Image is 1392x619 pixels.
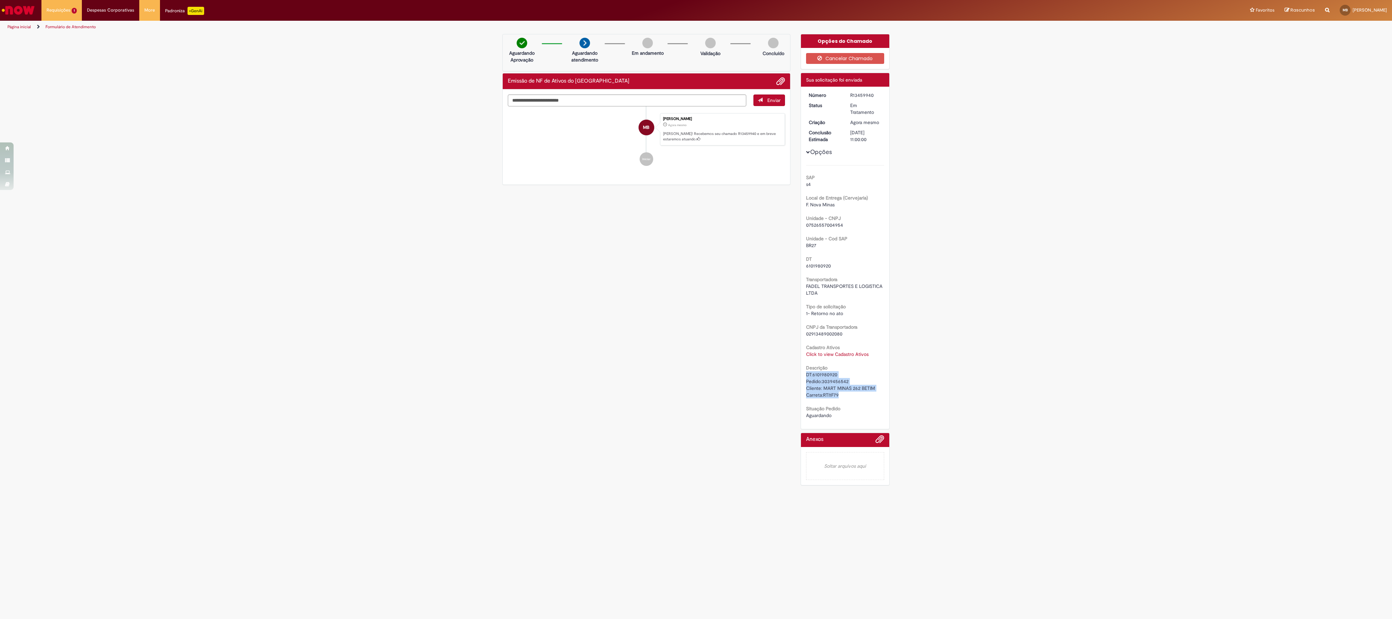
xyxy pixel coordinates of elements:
[806,276,837,282] b: Transportadora
[663,131,781,142] p: [PERSON_NAME]! Recebemos seu chamado R13459940 e em breve estaremos atuando.
[188,7,204,15] p: +GenAi
[46,24,96,30] a: Formulário de Atendimento
[806,263,831,269] span: 6101980920
[850,119,882,126] div: 28/08/2025 19:15:12
[806,304,846,310] b: Tipo de solicitação
[5,21,923,33] ul: Trilhas de página
[804,92,845,99] dt: Número
[768,38,779,48] img: img-circle-grey.png
[700,50,720,57] p: Validação
[1290,7,1315,13] span: Rascunhos
[753,94,785,106] button: Enviar
[1353,7,1387,13] span: [PERSON_NAME]
[850,102,882,116] div: Em Tratamento
[1285,7,1315,14] a: Rascunhos
[875,435,884,447] button: Adicionar anexos
[801,34,890,48] div: Opções do Chamado
[806,452,885,480] em: Soltar arquivos aqui
[806,77,862,83] span: Sua solicitação foi enviada
[806,283,884,296] span: FADEL TRANSPORTES E LOGISTICA LTDA
[1256,7,1274,14] span: Favoritos
[806,331,842,337] span: 02913489002080
[806,174,815,180] b: SAP
[7,24,31,30] a: Página inicial
[806,242,816,248] span: BR27
[850,92,882,99] div: R13459940
[806,324,857,330] b: CNPJ da Transportadora
[705,38,716,48] img: img-circle-grey.png
[806,310,843,316] span: 1- Retorno no ato
[579,38,590,48] img: arrow-next.png
[642,38,653,48] img: img-circle-grey.png
[668,123,686,127] span: Agora mesmo
[806,222,843,228] span: 07526557004954
[668,123,686,127] time: 28/08/2025 19:15:12
[72,8,77,14] span: 1
[87,7,134,14] span: Despesas Corporativas
[806,256,812,262] b: DT
[806,406,840,412] b: Situação Pedido
[776,77,785,86] button: Adicionar anexos
[806,202,835,208] span: F. Nova Minas
[1,3,36,17] img: ServiceNow
[806,372,875,398] span: DT:6101980920 Pedido:3039456542 Cliente: MART MINAS 262 BETIM Carreta:RTI1F79
[806,351,869,357] a: Click to view Cadastro Ativos
[850,129,882,143] div: [DATE] 11:00:00
[508,78,629,84] h2: Emissão de NF de Ativos do ASVD Histórico de tíquete
[767,97,781,103] span: Enviar
[165,7,204,15] div: Padroniza
[632,50,664,56] p: Em andamento
[806,195,868,201] b: Local de Entrega (Cervejaria)
[508,94,746,106] textarea: Digite sua mensagem aqui...
[763,50,784,57] p: Concluído
[850,119,879,125] span: Agora mesmo
[806,344,840,350] b: Cadastro Ativos
[804,102,845,109] dt: Status
[806,53,885,64] button: Cancelar Chamado
[508,113,785,146] li: Marcos BrandaoDeAraujo
[806,365,827,371] b: Descrição
[804,119,845,126] dt: Criação
[806,181,811,187] span: s4
[804,129,845,143] dt: Conclusão Estimada
[1343,8,1348,12] span: MB
[806,412,832,418] span: Aguardando
[643,119,649,136] span: MB
[508,106,785,173] ul: Histórico de tíquete
[806,236,847,242] b: Unidade - Cod SAP
[505,50,538,63] p: Aguardando Aprovação
[47,7,70,14] span: Requisições
[663,117,781,121] div: [PERSON_NAME]
[639,120,654,135] div: Marcos BrandaoDeAraujo
[850,119,879,125] time: 28/08/2025 19:15:12
[806,436,823,443] h2: Anexos
[568,50,601,63] p: Aguardando atendimento
[517,38,527,48] img: check-circle-green.png
[144,7,155,14] span: More
[806,215,841,221] b: Unidade - CNPJ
